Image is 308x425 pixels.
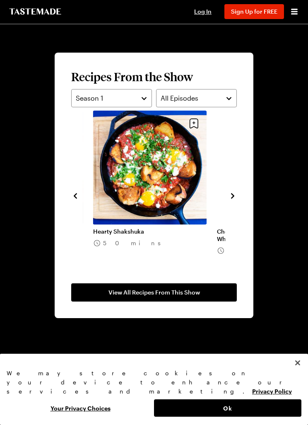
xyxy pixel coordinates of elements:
h2: Recipes From the Show [71,69,237,84]
span: Log In [194,8,212,15]
button: Open menu [289,6,300,17]
button: Sign Up for FREE [224,4,284,19]
button: Save recipe [186,116,202,131]
button: Your Privacy Choices [7,399,154,417]
button: Log In [186,7,219,16]
div: We may store cookies on your device to enhance our services and marketing. [7,369,301,396]
button: Ok [154,399,301,417]
a: More information about your privacy, opens in a new tab [252,387,292,395]
span: All Episodes [161,93,198,103]
button: Close [289,354,307,372]
button: All Episodes [156,89,237,107]
a: Hearty Shakshuka [93,228,207,235]
button: navigate to previous item [71,190,79,200]
div: Privacy [7,369,301,417]
span: View All Recipes From This Show [108,288,200,297]
button: navigate to next item [229,190,237,200]
span: Season 1 [76,93,103,103]
a: To Tastemade Home Page [8,8,62,15]
button: Season 1 [71,89,152,107]
div: 9 / 13 [93,111,217,280]
span: Sign Up for FREE [231,8,277,15]
a: View All Recipes From This Show [71,283,237,302]
h2: Trailers and Extras [63,351,245,366]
